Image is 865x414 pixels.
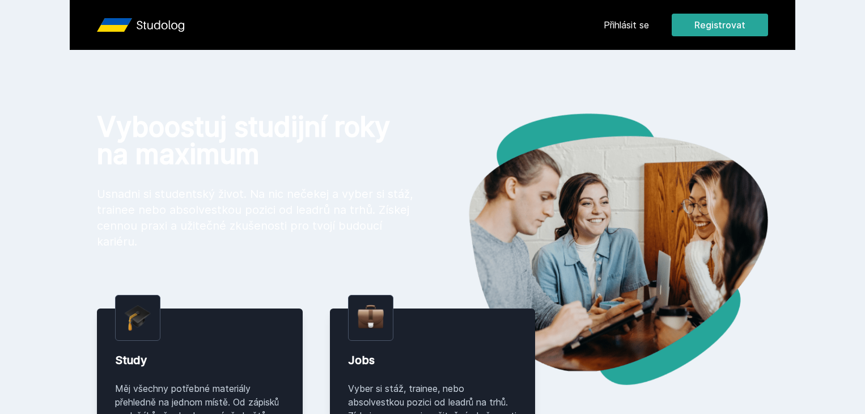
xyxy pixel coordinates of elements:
div: Jobs [348,352,518,368]
div: Study [115,352,285,368]
a: Přihlásit se [604,18,649,32]
h1: Vyboostuj studijní roky na maximum [97,113,414,168]
img: graduation-cap.png [125,305,151,331]
img: briefcase.png [358,302,384,331]
p: Usnadni si studentský život. Na nic nečekej a vyber si stáž, trainee nebo absolvestkou pozici od ... [97,186,414,250]
button: Registrovat [672,14,768,36]
img: hero.png [432,113,768,385]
